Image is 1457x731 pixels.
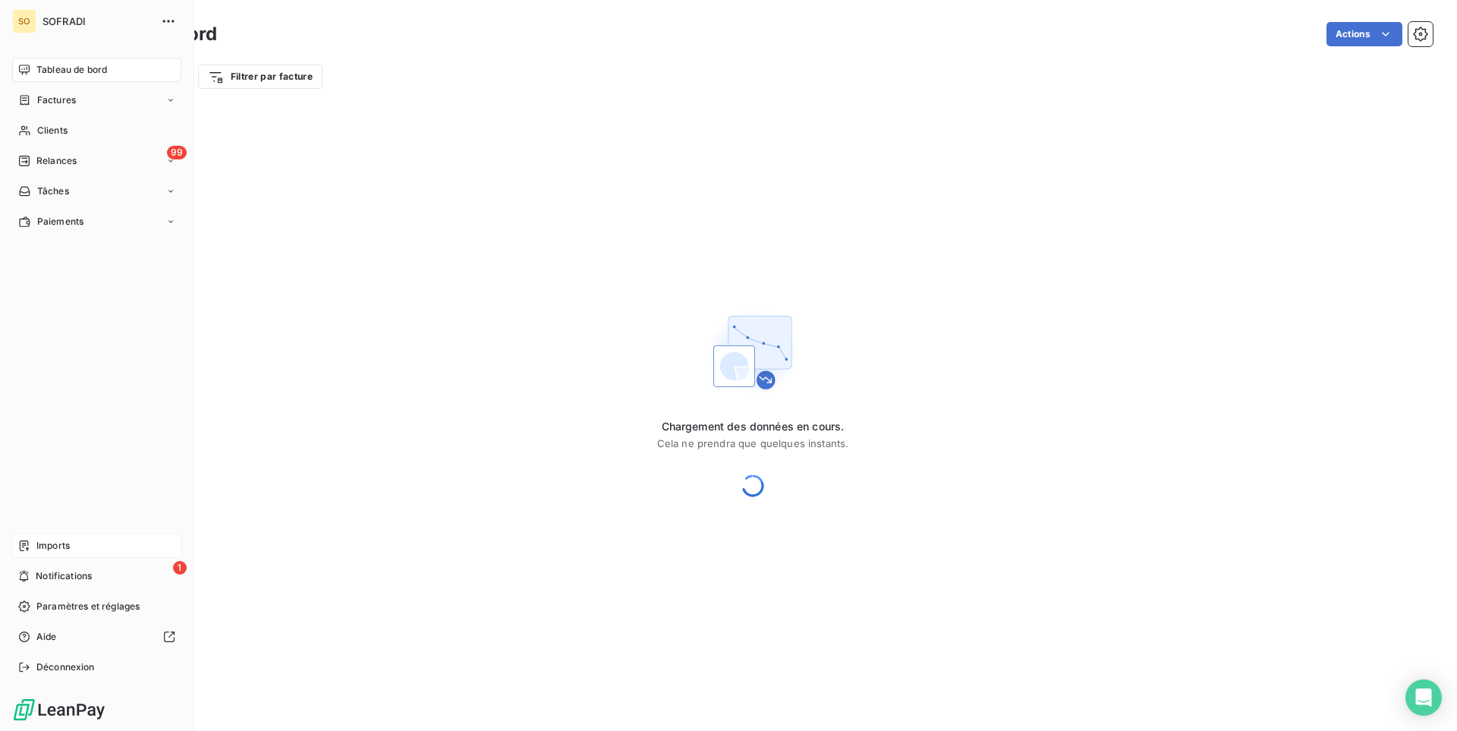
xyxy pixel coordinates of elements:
span: Chargement des données en cours. [657,419,849,434]
span: Notifications [36,569,92,583]
button: Filtrer par facture [198,65,323,89]
span: Imports [36,539,70,553]
div: SO [12,9,36,33]
span: Tableau de bord [36,63,107,77]
span: 1 [173,561,187,575]
button: Actions [1326,22,1402,46]
span: 99 [167,146,187,159]
img: First time [704,304,801,401]
span: Relances [36,154,77,168]
span: Paiements [37,215,83,228]
span: Clients [37,124,68,137]
span: SOFRADI [42,15,152,27]
span: Aide [36,630,57,644]
span: Cela ne prendra que quelques instants. [657,437,849,449]
div: Open Intercom Messenger [1405,679,1442,716]
a: Aide [12,625,181,649]
span: Factures [37,93,76,107]
span: Paramètres et réglages [36,600,140,613]
img: Logo LeanPay [12,698,106,722]
span: Tâches [37,184,69,198]
span: Déconnexion [36,660,95,674]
